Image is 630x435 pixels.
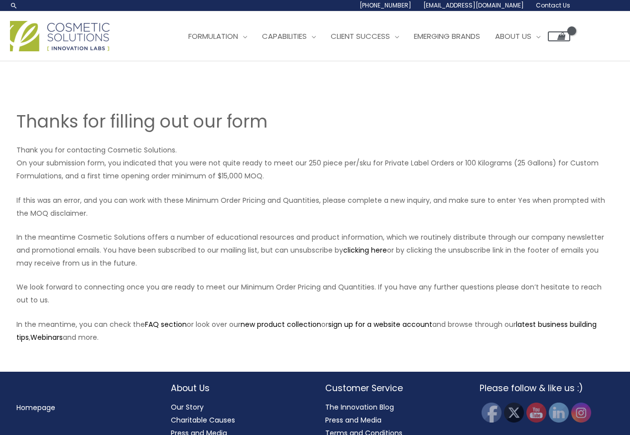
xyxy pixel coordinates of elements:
a: clicking here [343,245,387,255]
a: The Innovation Blog [325,402,394,412]
a: Search icon link [10,1,18,9]
a: Homepage [16,403,55,413]
p: If this was an error, and you can work with these Minimum Order Pricing and Quantities, please co... [16,194,614,220]
span: Contact Us [536,1,570,9]
a: Webinars [30,332,63,342]
nav: Site Navigation [173,21,570,51]
span: Emerging Brands [414,31,480,41]
a: Press and Media [325,415,381,425]
p: In the meantime Cosmetic Solutions offers a number of educational resources and product informati... [16,231,614,270]
a: Capabilities [254,21,323,51]
h1: Thanks for filling out our form [16,109,614,134]
span: Formulation [188,31,238,41]
a: About Us [488,21,548,51]
nav: Menu [16,401,151,414]
span: Client Success [331,31,390,41]
h2: About Us [171,382,305,395]
img: Cosmetic Solutions Logo [10,21,110,51]
a: Emerging Brands [406,21,488,51]
a: View Shopping Cart, empty [548,31,570,41]
span: About Us [495,31,531,41]
img: Facebook [482,403,502,423]
a: Formulation [181,21,254,51]
a: Our Story [171,402,204,412]
a: FAQ section [145,319,187,329]
a: Charitable Causes [171,415,235,425]
h2: Please follow & like us :) [480,382,614,395]
span: Capabilities [262,31,307,41]
span: [PHONE_NUMBER] [360,1,411,9]
a: sign up for a website account [328,319,432,329]
a: new product collection [241,319,321,329]
p: We look forward to connecting once you are ready to meet our Minimum Order Pricing and Quantities... [16,281,614,306]
p: In the meantime, you can check the or look over our or and browse through our , and more. [16,318,614,344]
img: Twitter [504,403,524,423]
span: [EMAIL_ADDRESS][DOMAIN_NAME] [423,1,524,9]
h2: Customer Service [325,382,460,395]
a: Client Success [323,21,406,51]
p: Thank you for contacting Cosmetic Solutions. On your submission form, you indicated that you were... [16,144,614,182]
a: latest business building tips [16,319,597,342]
